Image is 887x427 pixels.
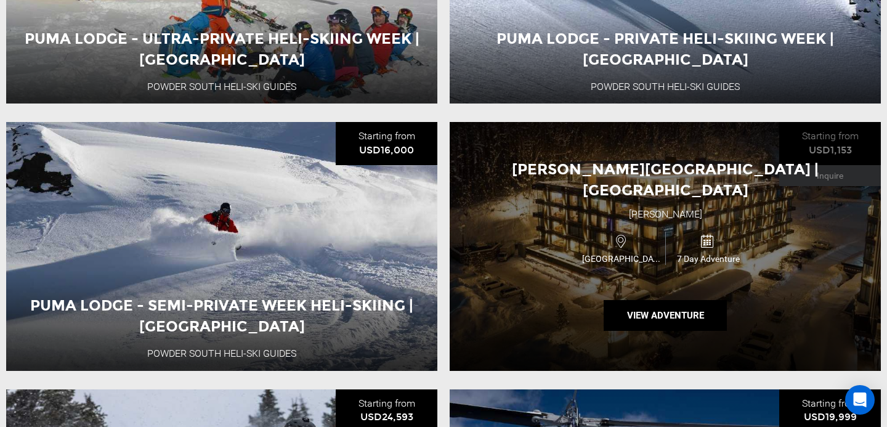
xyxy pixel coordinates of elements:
button: View Adventure [604,300,727,331]
span: [PERSON_NAME][GEOGRAPHIC_DATA] | [GEOGRAPHIC_DATA] [512,160,819,199]
div: [PERSON_NAME] [629,208,702,222]
span: 7 Day Adventure [666,253,751,265]
div: Open Intercom Messenger [845,385,875,415]
span: [GEOGRAPHIC_DATA] [579,253,665,265]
